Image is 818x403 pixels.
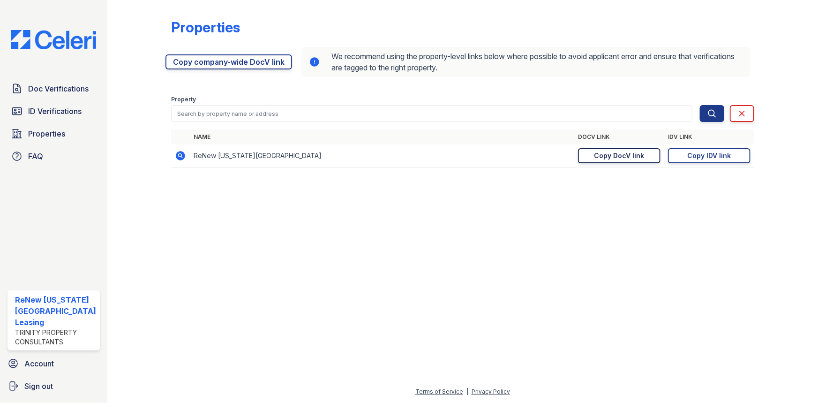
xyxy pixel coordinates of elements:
a: Privacy Policy [472,388,510,395]
a: FAQ [8,147,100,166]
label: Property [171,96,196,103]
a: Account [4,354,104,373]
a: Copy company-wide DocV link [165,54,292,69]
a: ID Verifications [8,102,100,121]
th: IDV Link [664,129,754,144]
a: Copy IDV link [668,148,750,163]
th: Name [190,129,575,144]
th: DocV Link [574,129,664,144]
td: ReNew [US_STATE][GEOGRAPHIC_DATA] [190,144,575,167]
div: We recommend using the property-level links below where possible to avoid applicant error and ens... [301,47,751,77]
span: FAQ [28,151,43,162]
div: Properties [171,19,240,36]
input: Search by property name or address [171,105,693,122]
a: Copy DocV link [578,148,660,163]
span: Sign out [24,380,53,392]
img: CE_Logo_Blue-a8612792a0a2168367f1c8372b55b34899dd931a85d93a1a3d3e32e68fde9ad4.png [4,30,104,49]
a: Properties [8,124,100,143]
span: ID Verifications [28,106,82,117]
span: Doc Verifications [28,83,89,94]
div: Copy IDV link [688,151,731,160]
div: Trinity Property Consultants [15,328,96,347]
div: Copy DocV link [594,151,645,160]
div: | [466,388,468,395]
a: Doc Verifications [8,79,100,98]
span: Properties [28,128,65,139]
a: Terms of Service [415,388,463,395]
a: Sign out [4,377,104,395]
span: Account [24,358,54,369]
div: ReNew [US_STATE][GEOGRAPHIC_DATA] Leasing [15,294,96,328]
